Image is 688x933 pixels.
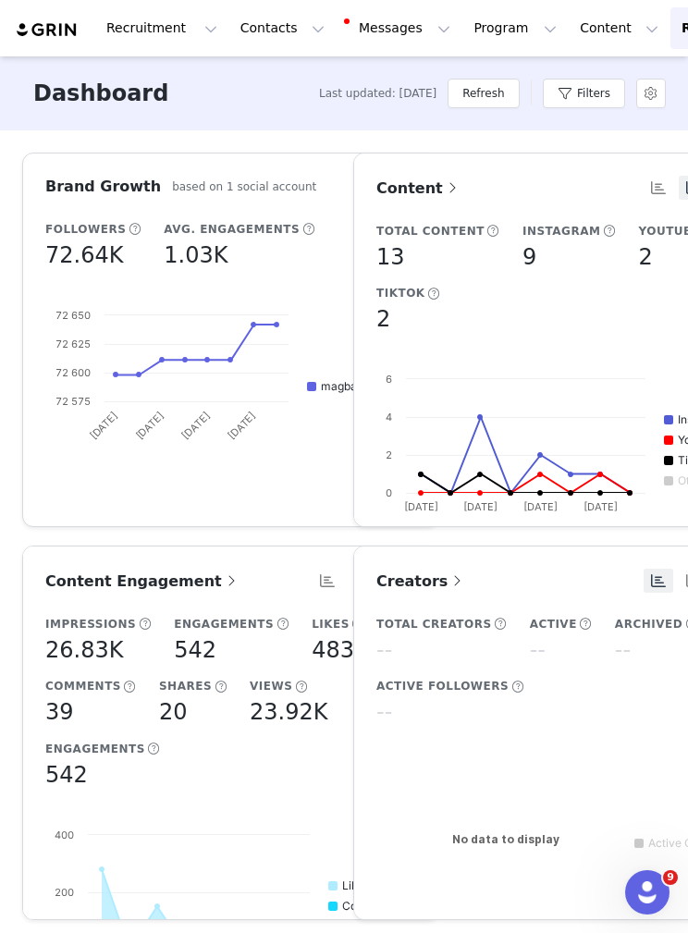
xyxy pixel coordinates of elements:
[55,886,74,899] text: 200
[312,616,350,632] h5: Likes
[448,79,519,108] button: Refresh
[404,500,438,513] text: [DATE]
[342,878,370,892] text: Likes
[342,899,399,913] text: Comments
[376,570,466,593] a: Creators
[172,178,316,195] h5: based on 1 social account
[55,309,91,322] text: 72 650
[376,177,461,200] a: Content
[45,633,123,667] h5: 26.83K
[319,85,436,102] span: Last updated: [DATE]
[174,633,216,667] h5: 542
[159,695,188,729] h5: 20
[179,409,213,442] text: [DATE]
[376,179,461,197] span: Content
[164,239,227,272] h5: 1.03K
[45,695,74,729] h5: 39
[522,223,601,239] h5: Instagram
[45,758,88,792] h5: 542
[376,285,425,301] h5: TikTok
[376,302,390,336] h5: 2
[174,616,274,632] h5: Engagements
[87,409,120,442] text: [DATE]
[55,366,91,379] text: 72 600
[386,373,392,386] text: 6
[45,572,240,590] span: Content Engagement
[452,832,559,846] text: No data to display
[530,616,577,632] h5: Active
[45,221,126,238] h5: Followers
[229,7,336,49] button: Contacts
[376,633,392,667] h5: --
[55,395,91,408] text: 72 575
[463,500,498,513] text: [DATE]
[386,448,392,461] text: 2
[376,572,466,590] span: Creators
[523,500,558,513] text: [DATE]
[225,409,258,442] text: [DATE]
[522,240,536,274] h5: 9
[342,919,379,933] text: Shares
[250,695,327,729] h5: 23.92K
[530,633,546,667] h5: --
[33,77,168,110] h3: Dashboard
[543,79,625,108] button: Filters
[45,678,121,694] h5: Comments
[45,176,161,198] h3: Brand Growth
[376,695,392,729] h5: --
[386,411,392,424] text: 4
[321,379,399,393] text: magbakofficial
[45,616,136,632] h5: Impressions
[133,409,166,442] text: [DATE]
[663,870,678,885] span: 9
[159,678,212,694] h5: Shares
[312,633,354,667] h5: 483
[337,7,461,49] button: Messages
[376,223,485,239] h5: Total Content
[95,7,228,49] button: Recruitment
[569,7,670,49] button: Content
[376,616,492,632] h5: Total Creators
[376,240,405,274] h5: 13
[584,500,618,513] text: [DATE]
[462,7,568,49] button: Program
[615,633,631,667] h5: --
[45,239,123,272] h5: 72.64K
[55,829,74,841] text: 400
[386,486,392,499] text: 0
[15,21,80,39] img: grin logo
[164,221,300,238] h5: Avg. Engagements
[45,570,240,593] a: Content Engagement
[615,616,682,632] h5: Archived
[638,240,652,274] h5: 2
[625,870,670,915] iframe: Intercom live chat
[376,678,509,694] h5: Active Followers
[250,678,292,694] h5: Views
[45,741,145,757] h5: Engagements
[55,338,91,350] text: 72 625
